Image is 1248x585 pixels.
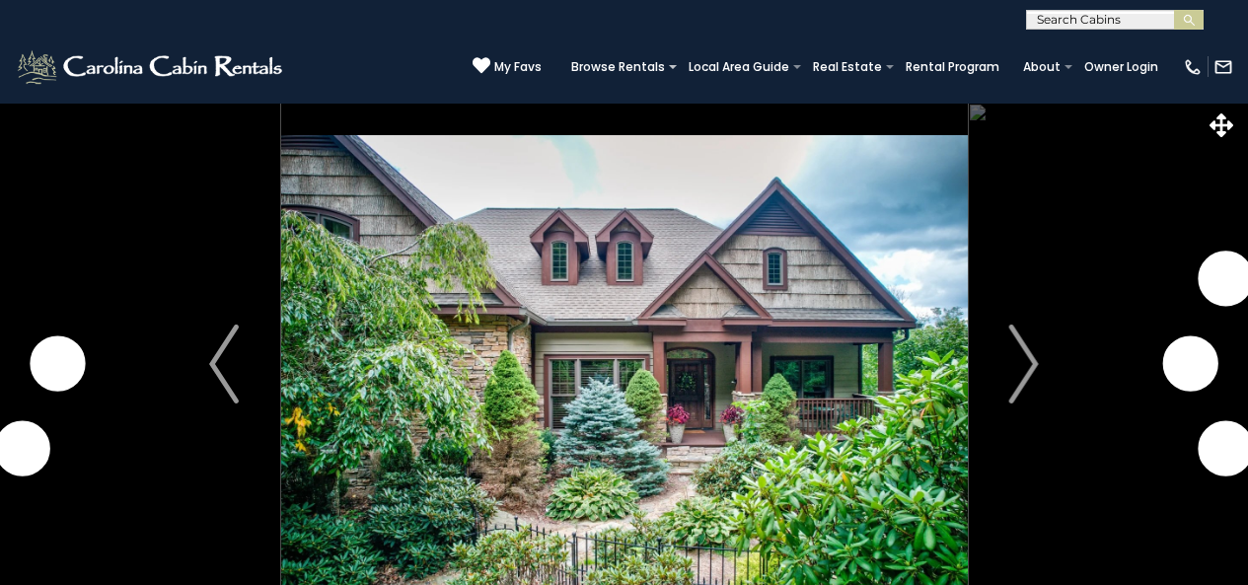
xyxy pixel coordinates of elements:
[1213,57,1233,77] img: mail-regular-white.png
[1183,57,1203,77] img: phone-regular-white.png
[494,58,542,76] span: My Favs
[561,53,675,81] a: Browse Rentals
[209,325,239,403] img: arrow
[803,53,892,81] a: Real Estate
[896,53,1009,81] a: Rental Program
[1013,53,1070,81] a: About
[1009,325,1039,403] img: arrow
[473,56,542,77] a: My Favs
[1074,53,1168,81] a: Owner Login
[15,47,288,87] img: White-1-2.png
[679,53,799,81] a: Local Area Guide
